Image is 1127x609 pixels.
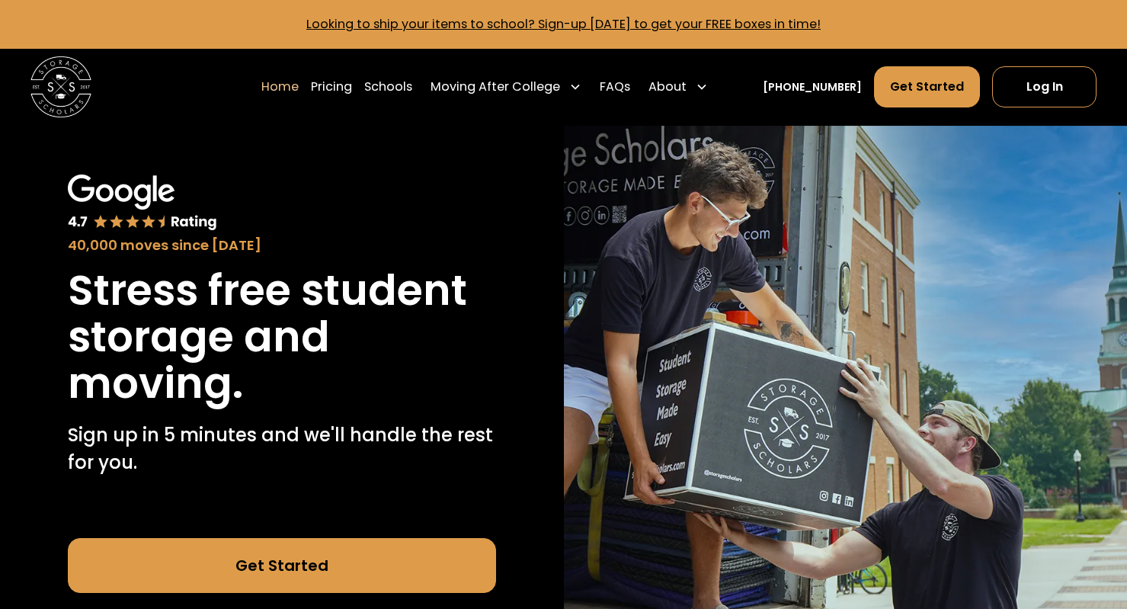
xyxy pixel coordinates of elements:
[424,66,588,108] div: Moving After College
[431,78,560,96] div: Moving After College
[311,66,352,108] a: Pricing
[68,235,496,255] div: 40,000 moves since [DATE]
[642,66,714,108] div: About
[68,421,496,476] p: Sign up in 5 minutes and we'll handle the rest for you.
[364,66,412,108] a: Schools
[30,56,91,117] img: Storage Scholars main logo
[992,66,1096,107] a: Log In
[648,78,687,96] div: About
[874,66,980,107] a: Get Started
[261,66,299,108] a: Home
[68,268,496,406] h1: Stress free student storage and moving.
[306,15,821,33] a: Looking to ship your items to school? Sign-up [DATE] to get your FREE boxes in time!
[600,66,630,108] a: FAQs
[68,538,496,593] a: Get Started
[68,175,218,232] img: Google 4.7 star rating
[30,56,91,117] a: home
[763,79,862,95] a: [PHONE_NUMBER]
